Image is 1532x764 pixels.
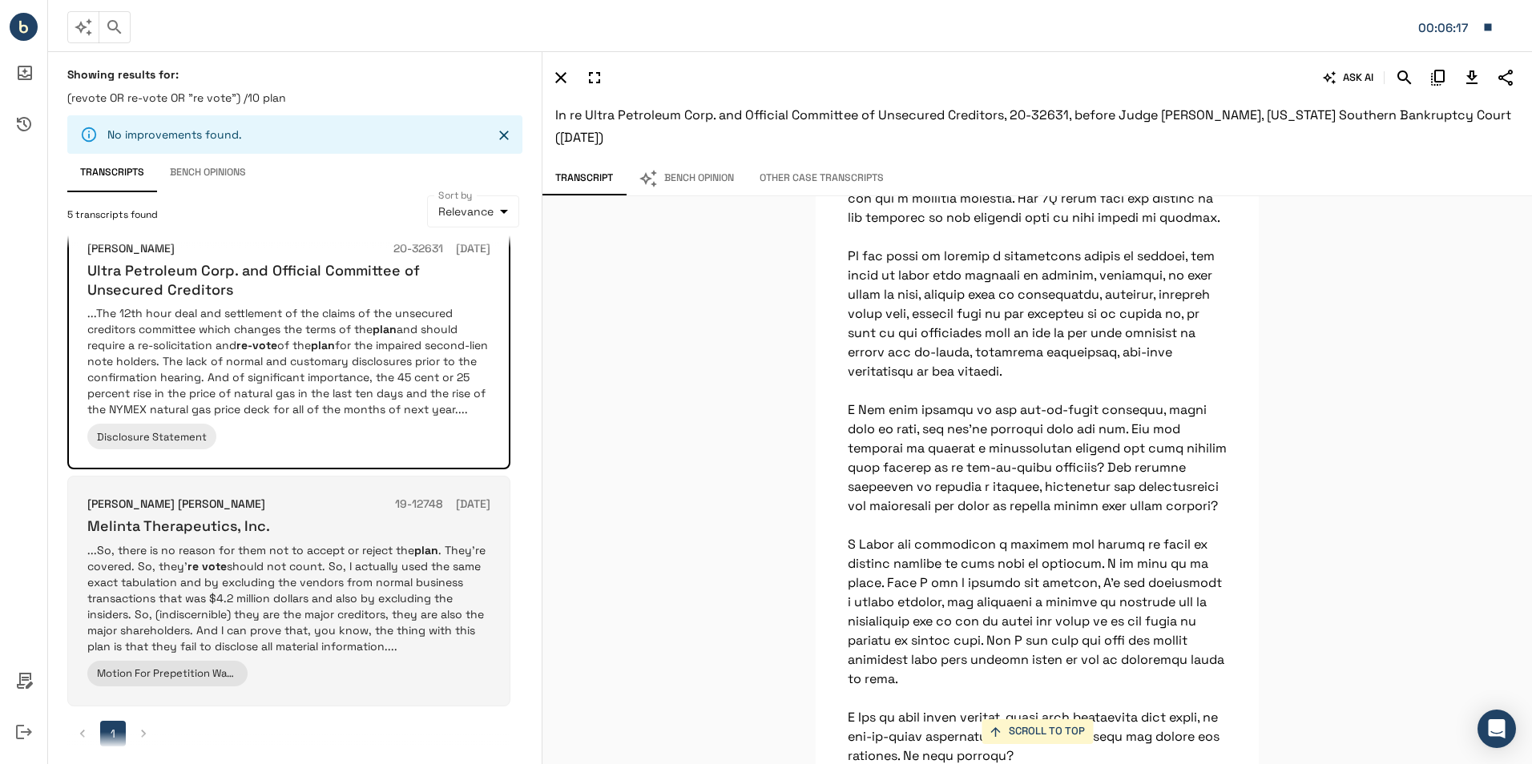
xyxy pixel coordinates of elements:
button: page 1 [100,721,126,746]
span: Disclosure Statement [97,430,207,444]
h6: [PERSON_NAME] [PERSON_NAME] [87,496,265,513]
span: In re Ultra Petroleum Corp. and Official Committee of Unsecured Creditors, 20-32631, before Judge... [555,107,1511,146]
button: Close [492,123,516,147]
span: 5 transcripts found [67,207,158,223]
div: Matter: 443710.000002 [1418,18,1474,38]
h6: Melinta Therapeutics, Inc. [87,517,270,535]
button: Transcript [542,162,626,195]
p: ...So, there is no reason for them not to accept or reject the . They’re covered. So, they’ shoul... [87,542,490,654]
em: re-vote [236,338,277,352]
em: plan [311,338,335,352]
button: Search [1391,64,1418,91]
h6: Showing results for: [67,67,522,82]
button: Transcripts [67,154,157,192]
h6: 20-32631 [393,240,443,258]
em: plan [373,322,397,336]
h6: Ultra Petroleum Corp. and Official Committee of Unsecured Creditors [87,261,490,299]
div: Relevance [427,195,519,227]
h6: 19-12748 [395,496,443,513]
p: ...The 12th hour deal and settlement of the claims of the unsecured creditors committee which cha... [87,305,490,417]
button: Download Transcript [1458,64,1486,91]
h6: [DATE] [456,240,490,258]
button: Other Case Transcripts [747,162,897,195]
button: ASK AI [1320,64,1377,91]
nav: pagination navigation [67,721,510,746]
span: Motion For Prepetition Wages, Compensation, And Employee Benefits [97,666,444,680]
em: plan [414,543,438,557]
h6: [PERSON_NAME] [87,240,175,258]
h6: [DATE] [456,496,490,513]
button: Share Transcript [1492,64,1519,91]
em: re [187,559,199,573]
div: Open Intercom Messenger [1478,710,1516,748]
label: Sort by [438,188,473,202]
p: No improvements found. [107,127,242,143]
button: SCROLL TO TOP [982,719,1093,744]
button: Matter: 443710.000002 [1410,10,1502,44]
button: Bench Opinion [626,162,747,195]
em: vote [202,559,227,573]
p: (revote OR re-vote OR "re vote") /10 plan [67,90,522,106]
button: Bench Opinions [157,154,259,192]
button: Copy Citation [1425,64,1452,91]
